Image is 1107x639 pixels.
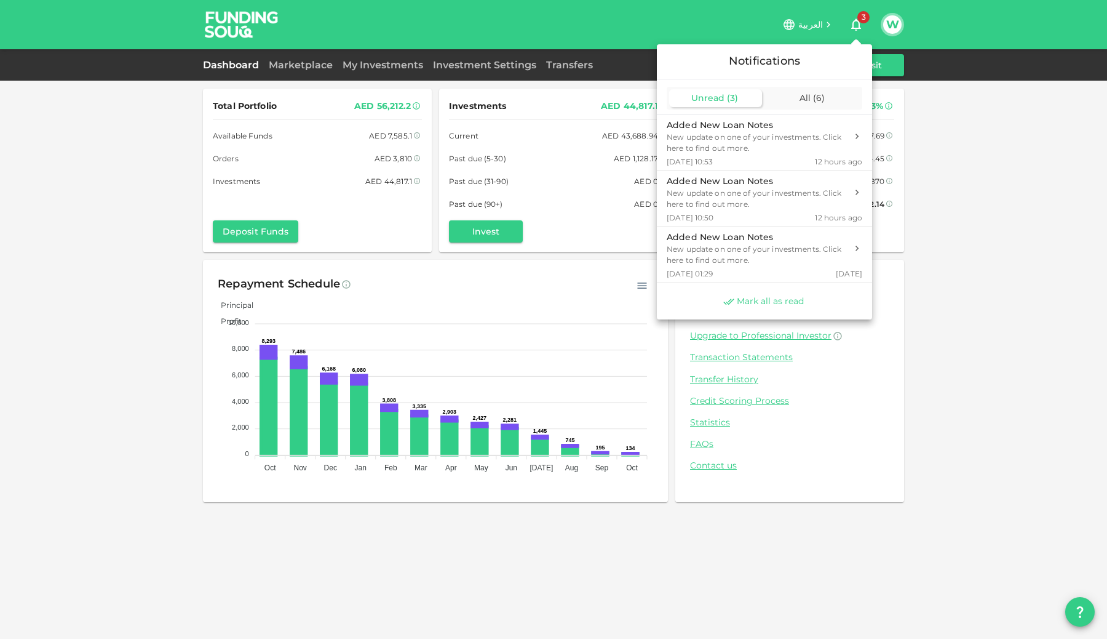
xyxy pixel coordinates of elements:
div: Added New Loan Notes [667,175,847,188]
span: 12 hours ago [815,212,862,223]
span: Mark all as read [737,295,804,307]
div: Added New Loan Notes [667,119,847,132]
span: Notifications [729,54,800,68]
span: [DATE] 01:29 [667,268,713,279]
span: [DATE] 10:53 [667,156,713,167]
span: [DATE] 10:50 [667,212,714,223]
span: ( 3 ) [727,92,738,103]
div: Added New Loan Notes [667,231,847,244]
span: ( 6 ) [813,92,825,103]
div: New update on one of your investments. Click here to find out more. [667,244,847,266]
span: [DATE] [836,268,862,279]
span: All [799,92,811,103]
div: New update on one of your investments. Click here to find out more. [667,188,847,210]
div: New update on one of your investments. Click here to find out more. [667,132,847,154]
span: Unread [691,92,724,103]
span: 12 hours ago [815,156,862,167]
